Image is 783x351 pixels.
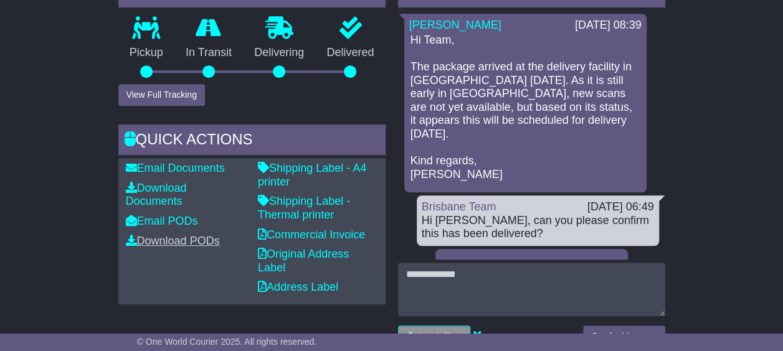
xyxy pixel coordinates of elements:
button: View Full Tracking [118,84,205,106]
a: Shipping Label - Thermal printer [258,195,350,221]
p: Hi Team, The package arrived at the delivery facility in [GEOGRAPHIC_DATA] [DATE]. As it is still... [410,34,640,182]
p: Pickup [118,46,174,60]
div: [DATE] 08:39 [575,19,642,32]
a: Brisbane Team [422,200,496,213]
p: Delivered [315,46,385,60]
a: Commercial Invoice [258,228,365,241]
p: In Transit [174,46,243,60]
a: Address Label [258,281,338,293]
a: Download PODs [126,235,220,247]
div: [DATE] 06:49 [587,200,654,214]
p: Delivering [243,46,315,60]
button: Send a Message [583,325,665,347]
a: Download Documents [126,182,187,208]
a: Email PODs [126,215,198,227]
div: Quick Actions [118,124,386,158]
span: © One World Courier 2025. All rights reserved. [137,337,317,347]
a: Original Address Label [258,248,349,274]
a: Shipping Label - A4 printer [258,162,366,188]
a: Email Documents [126,162,225,174]
a: [PERSON_NAME] [409,19,501,31]
div: Hi [PERSON_NAME], can you please confirm this has been delivered? [422,214,654,241]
